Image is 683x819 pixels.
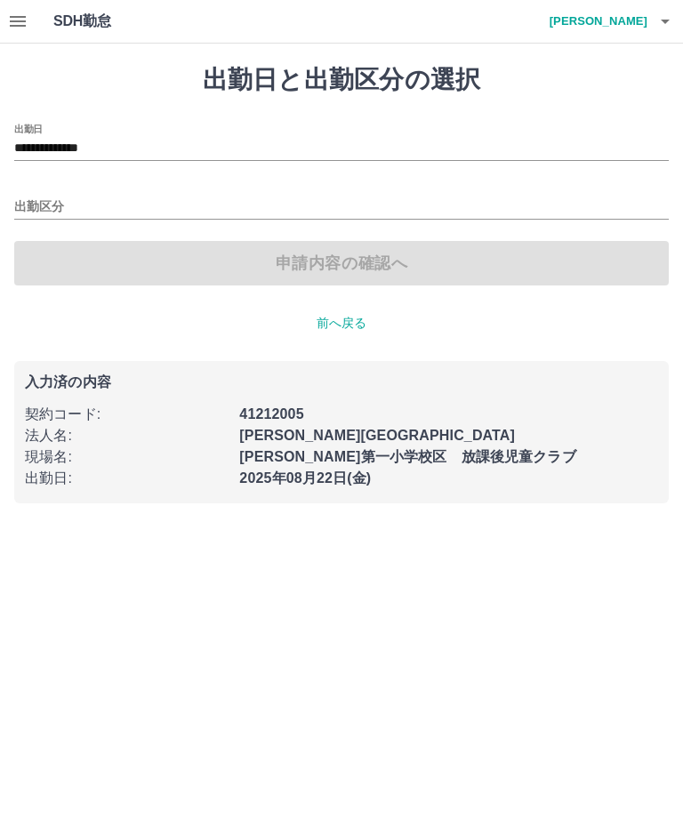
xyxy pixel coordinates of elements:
b: [PERSON_NAME][GEOGRAPHIC_DATA] [239,428,515,443]
b: 2025年08月22日(金) [239,470,371,486]
h1: 出勤日と出勤区分の選択 [14,65,669,95]
label: 出勤日 [14,122,43,135]
b: [PERSON_NAME]第一小学校区 放課後児童クラブ [239,449,575,464]
p: 法人名 : [25,425,229,446]
p: 前へ戻る [14,314,669,333]
p: 入力済の内容 [25,375,658,389]
p: 契約コード : [25,404,229,425]
b: 41212005 [239,406,303,422]
p: 現場名 : [25,446,229,468]
p: 出勤日 : [25,468,229,489]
